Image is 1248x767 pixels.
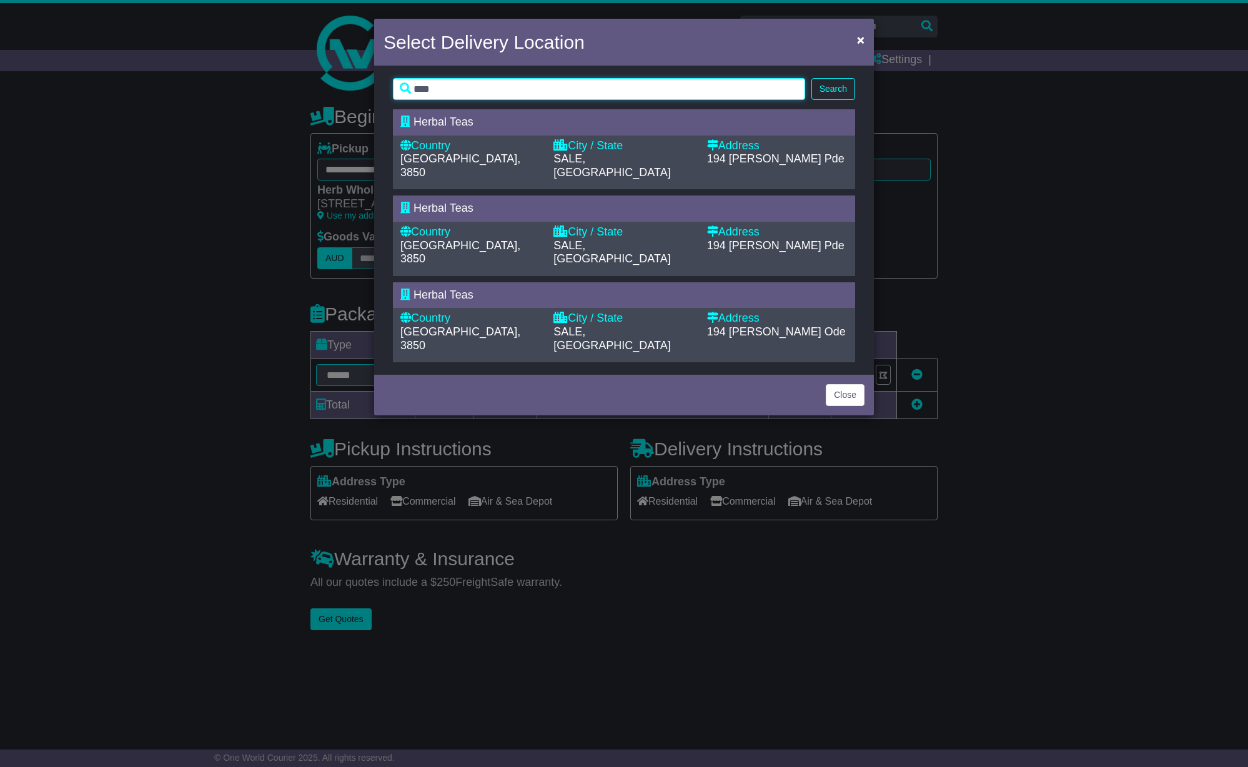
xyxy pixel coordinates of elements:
span: SALE, [GEOGRAPHIC_DATA] [553,152,670,179]
span: × [857,32,864,47]
span: [GEOGRAPHIC_DATA], 3850 [400,325,520,352]
span: [GEOGRAPHIC_DATA], 3850 [400,239,520,265]
div: Country [400,312,541,325]
div: City / State [553,225,694,239]
span: 194 [PERSON_NAME] Pde [707,152,844,165]
span: 194 [PERSON_NAME] Pde [707,239,844,252]
span: SALE, [GEOGRAPHIC_DATA] [553,239,670,265]
span: Herbal Teas [414,289,473,301]
div: Address [707,312,848,325]
span: 194 [PERSON_NAME] Ode [707,325,846,338]
span: SALE, [GEOGRAPHIC_DATA] [553,325,670,352]
div: Address [707,139,848,153]
div: Country [400,225,541,239]
span: Herbal Teas [414,202,473,214]
div: City / State [553,312,694,325]
span: Herbal Teas [414,116,473,128]
div: Address [707,225,848,239]
button: Close [851,27,871,52]
h4: Select Delivery Location [384,28,585,56]
div: Country [400,139,541,153]
button: Search [811,78,855,100]
button: Close [826,384,864,406]
div: City / State [553,139,694,153]
span: [GEOGRAPHIC_DATA], 3850 [400,152,520,179]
